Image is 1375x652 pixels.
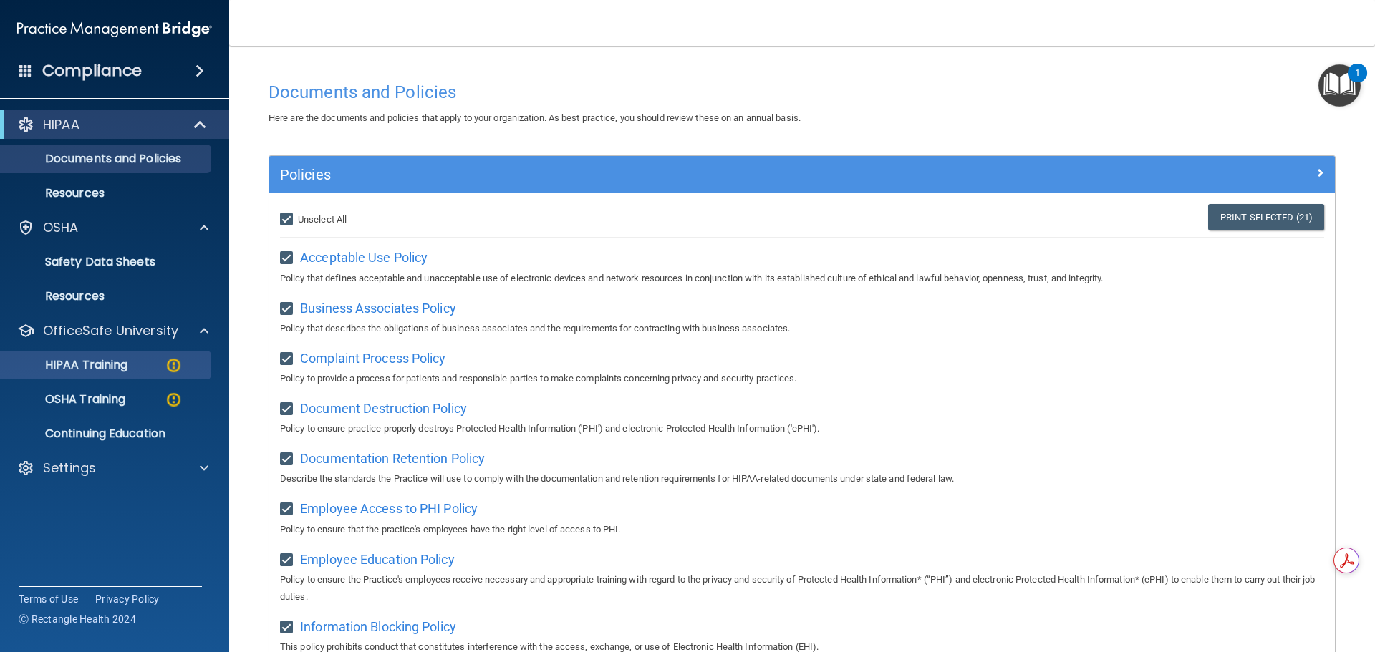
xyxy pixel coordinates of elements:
p: Policy to ensure the Practice's employees receive necessary and appropriate training with regard ... [280,571,1324,605]
p: Settings [43,459,96,477]
p: HIPAA [43,116,79,133]
a: Print Selected (21) [1208,204,1324,230]
img: warning-circle.0cc9ac19.png [165,356,183,374]
span: Complaint Process Policy [300,351,445,366]
p: Policy to provide a process for patients and responsible parties to make complaints concerning pr... [280,370,1324,387]
p: Continuing Education [9,427,205,441]
p: Describe the standards the Practice will use to comply with the documentation and retention requi... [280,470,1324,487]
p: Safety Data Sheets [9,255,205,269]
span: Employee Access to PHI Policy [300,501,478,516]
p: Resources [9,186,205,200]
h4: Compliance [42,61,142,81]
a: OSHA [17,219,208,236]
a: HIPAA [17,116,208,133]
a: Settings [17,459,208,477]
a: OfficeSafe University [17,322,208,339]
p: Policy that defines acceptable and unacceptable use of electronic devices and network resources i... [280,270,1324,287]
p: Policy to ensure practice properly destroys Protected Health Information ('PHI') and electronic P... [280,420,1324,437]
span: Unselect All [298,214,347,225]
p: HIPAA Training [9,358,127,372]
div: 1 [1355,73,1360,92]
span: Employee Education Policy [300,552,455,567]
p: Resources [9,289,205,303]
button: Open Resource Center, 1 new notification [1318,64,1361,107]
img: PMB logo [17,15,212,44]
img: warning-circle.0cc9ac19.png [165,391,183,409]
span: Business Associates Policy [300,301,456,316]
p: OSHA [43,219,79,236]
p: OfficeSafe University [43,322,178,339]
span: Acceptable Use Policy [300,250,428,265]
input: Unselect All [280,214,296,225]
h5: Policies [280,167,1058,183]
span: Documentation Retention Policy [300,451,485,466]
h4: Documents and Policies [269,83,1336,102]
p: Documents and Policies [9,152,205,166]
a: Privacy Policy [95,592,160,606]
span: Here are the documents and policies that apply to your organization. As best practice, you should... [269,112,801,123]
p: OSHA Training [9,392,125,407]
span: Ⓒ Rectangle Health 2024 [19,612,136,626]
iframe: Drift Widget Chat Controller [1303,553,1358,608]
p: Policy that describes the obligations of business associates and the requirements for contracting... [280,320,1324,337]
span: Information Blocking Policy [300,619,456,634]
a: Terms of Use [19,592,78,606]
span: Document Destruction Policy [300,401,467,416]
a: Policies [280,163,1324,186]
p: Policy to ensure that the practice's employees have the right level of access to PHI. [280,521,1324,538]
